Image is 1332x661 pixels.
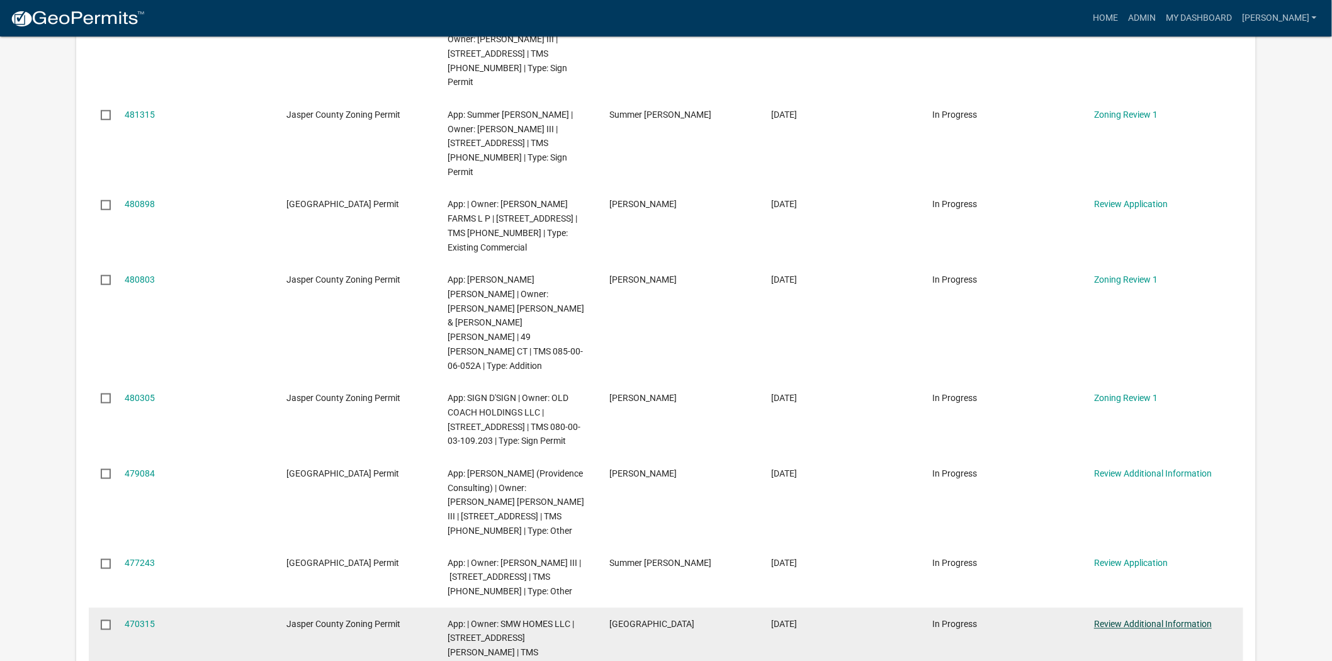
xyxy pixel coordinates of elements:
a: 480803 [125,274,155,285]
span: App: Jhonatan J Urias Sanchez | Owner: THOMPSON ANTHONY VICTOR & MEGAN MARY | 49 LACY LOVE CT | T... [448,274,585,371]
span: App: | Owner: WELCH O C III | 4920 INDEPENDENCE BLVD | TMS 067-00-02-005 | Type: Other [448,558,582,597]
a: Zoning Review 1 [1094,274,1158,285]
span: Jasper County Zoning Permit [286,393,400,403]
a: Zoning Review 1 [1094,110,1158,120]
span: App: | Owner: VOLKERT FARMS L P | 28 RICE POND RD | TMS 080-00-03-085 | Type: Existing Commercial [448,199,578,252]
span: App: Amanda Street (Providence Consulting) | Owner: JOHNSON DARRELL THOMAS III | 9723 FRONTAGE RD... [448,468,585,536]
a: Review Additional Information [1094,619,1212,630]
span: Jasper County Building Permit [286,199,399,209]
span: Jhonatan Urias [609,274,677,285]
span: Jasper County Building Permit [286,468,399,478]
a: 477243 [125,558,155,568]
a: [PERSON_NAME] [1237,6,1322,30]
a: Review Application [1094,199,1168,209]
a: 480305 [125,393,155,403]
span: 09/11/2025 [771,558,797,568]
span: 09/16/2025 [771,468,797,478]
span: 09/18/2025 [771,393,797,403]
a: 470315 [125,619,155,630]
a: Zoning Review 1 [1094,393,1158,403]
span: Summer Trull [609,110,711,120]
span: Jasper County Zoning Permit [286,110,400,120]
span: Brent Dozeman [609,199,677,209]
span: 09/18/2025 [771,274,797,285]
span: Amanda Street [609,468,677,478]
span: 08/27/2025 [771,619,797,630]
span: 09/19/2025 [771,110,797,120]
span: Jasper County Zoning Permit [286,619,400,630]
span: App: SIGN D'SIGN | Owner: OLD COACH HOLDINGS LLC | 61 SCHINGER AVE | TMS 080-00-03-109.203 | Type... [448,393,581,446]
span: In Progress [933,558,978,568]
a: Review Application [1094,558,1168,568]
a: 481315 [125,110,155,120]
span: Sierra Green [609,619,694,630]
a: Admin [1123,6,1161,30]
span: App: Summer Trull | Owner: WELCH O C III | 4920 INDEPENDENCE BLVD | TMS 067-00-02-005 | Type: Sig... [448,110,573,177]
a: Home [1088,6,1123,30]
span: In Progress [933,110,978,120]
span: In Progress [933,199,978,209]
span: In Progress [933,468,978,478]
span: Taylor Halpin [609,393,677,403]
a: 479084 [125,468,155,478]
a: My Dashboard [1161,6,1237,30]
span: App: Summer Trull | Owner: WELCH O C III | 4920 INDEPENDENCE BLVD | TMS 067-00-02-005 | Type: Sig... [448,20,573,87]
span: In Progress [933,619,978,630]
span: Jasper County Building Permit [286,558,399,568]
a: Review Additional Information [1094,468,1212,478]
span: In Progress [933,393,978,403]
span: Summer Trull [609,558,711,568]
a: 480898 [125,199,155,209]
span: In Progress [933,274,978,285]
span: 09/19/2025 [771,199,797,209]
span: Jasper County Zoning Permit [286,274,400,285]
